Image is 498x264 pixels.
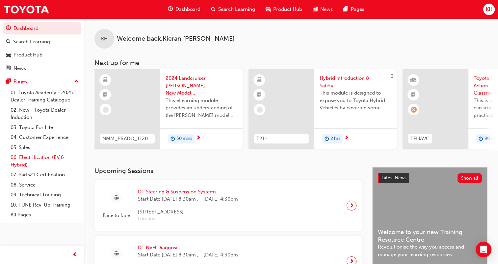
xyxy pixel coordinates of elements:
[163,3,206,16] a: guage-iconDashboard
[138,208,238,216] span: [STREET_ADDRESS]
[411,91,416,99] span: booktick-icon
[13,65,26,72] div: News
[8,170,81,180] a: 07. Parts21 Certification
[320,75,391,89] span: Hybrid Introduction & Safety
[6,39,11,45] span: search-icon
[266,5,271,13] span: car-icon
[196,135,201,141] span: next-icon
[378,229,482,243] span: Welcome to your new Training Resource Centre
[307,3,338,16] a: news-iconNews
[483,4,495,15] button: KH
[8,132,81,143] a: 04. Customer Experience
[117,35,235,43] span: Welcome back , Kieran [PERSON_NAME]
[313,5,318,13] span: news-icon
[138,188,238,196] span: DT Steering & Suspension Systems
[101,35,108,43] span: KH
[3,22,81,34] a: Dashboard
[256,135,306,143] span: T21-FOD_HVIS_PREREQ
[8,122,81,133] a: 03. Toyota For Life
[100,212,133,219] span: Face to face
[13,78,27,85] div: Pages
[390,73,393,79] span: 0
[100,186,356,226] a: Face to faceDT Steering & Suspension SystemsStart Date:[DATE] 8:30am , - [DATE] 4:30pm[STREET_ADD...
[8,190,81,200] a: 09. Technical Training
[479,135,483,143] span: duration-icon
[349,201,354,210] span: next-icon
[381,175,406,181] span: Latest News
[8,180,81,190] a: 08. Service
[320,89,391,112] span: This module is designed to expose you to Toyota Hybrid Vehicles by covering some history of the H...
[72,251,77,259] span: prev-icon
[343,5,348,13] span: pages-icon
[476,242,491,257] div: Open Intercom Messenger
[378,243,482,258] span: Revolutionise the way you access and manage your learning resources.
[94,69,243,149] a: NMM_PRADO_112024_MODULE_12024 Landcruiser [PERSON_NAME] New Model Mechanisms - Model Outline 1Thi...
[138,195,238,203] span: Start Date: [DATE] 8:30am , - [DATE] 4:30pm
[103,91,108,99] span: booktick-icon
[114,250,119,258] span: sessionType_FACE_TO_FACE-icon
[3,49,81,61] a: Product Hub
[103,107,109,113] span: learningRecordVerb_NONE-icon
[320,6,333,13] span: News
[84,59,498,67] h3: Next up for me
[411,76,416,84] span: learningResourceType_INSTRUCTOR_LED-icon
[8,152,81,170] a: 06. Electrification (EV & Hybrid)
[411,107,417,113] span: learningRecordVerb_ABSENT-icon
[8,210,81,220] a: All Pages
[74,77,79,86] span: up-icon
[168,5,173,13] span: guage-icon
[3,62,81,75] a: News
[3,2,49,17] img: Trak
[351,6,364,13] span: Pages
[6,79,11,85] span: pages-icon
[175,6,200,13] span: Dashboard
[330,135,340,143] span: 2 hrs
[338,3,370,16] a: pages-iconPages
[211,5,216,13] span: search-icon
[138,244,238,252] span: DT NVH Diagnosis
[103,76,108,84] span: learningResourceType_ELEARNING-icon
[3,76,81,88] button: Pages
[249,69,397,149] a: 0T21-FOD_HVIS_PREREQHybrid Introduction & SafetyThis module is designed to expose you to Toyota H...
[176,135,192,143] span: 30 mins
[344,135,349,141] span: next-icon
[6,26,11,32] span: guage-icon
[260,3,307,16] a: car-iconProduct Hub
[6,52,11,58] span: car-icon
[166,97,237,119] span: This eLearning module provides an understanding of the [PERSON_NAME] model line-up and its Katash...
[8,143,81,153] a: 05. Sales
[138,251,238,259] span: Start Date: [DATE] 8:30am , - [DATE] 4:30pm
[8,88,81,105] a: 01. Toyota Academy - 2025 Dealer Training Catalogue
[8,200,81,210] a: 10. TUNE Rev-Up Training
[378,173,482,183] a: Latest NewsShow all
[13,38,50,46] div: Search Learning
[206,3,260,16] a: search-iconSearch Learning
[138,215,238,223] span: Location
[273,6,302,13] span: Product Hub
[166,75,237,97] span: 2024 Landcruiser [PERSON_NAME] New Model Mechanisms - Model Outline 1
[13,51,42,59] div: Product Hub
[6,66,11,72] span: news-icon
[3,21,81,76] button: DashboardSearch LearningProduct HubNews
[218,6,255,13] span: Search Learning
[3,36,81,48] a: Search Learning
[458,173,482,183] button: Show all
[485,6,492,13] span: KH
[257,76,262,84] span: learningResourceType_ELEARNING-icon
[170,135,175,143] span: duration-icon
[325,135,329,143] span: duration-icon
[114,194,119,202] span: sessionType_FACE_TO_FACE-icon
[257,107,263,113] span: learningRecordVerb_NONE-icon
[257,91,262,99] span: booktick-icon
[410,135,430,143] span: TFLIAVC
[102,135,152,143] span: NMM_PRADO_112024_MODULE_1
[8,105,81,122] a: 02. New - Toyota Dealer Induction
[94,167,362,175] h3: Upcoming Sessions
